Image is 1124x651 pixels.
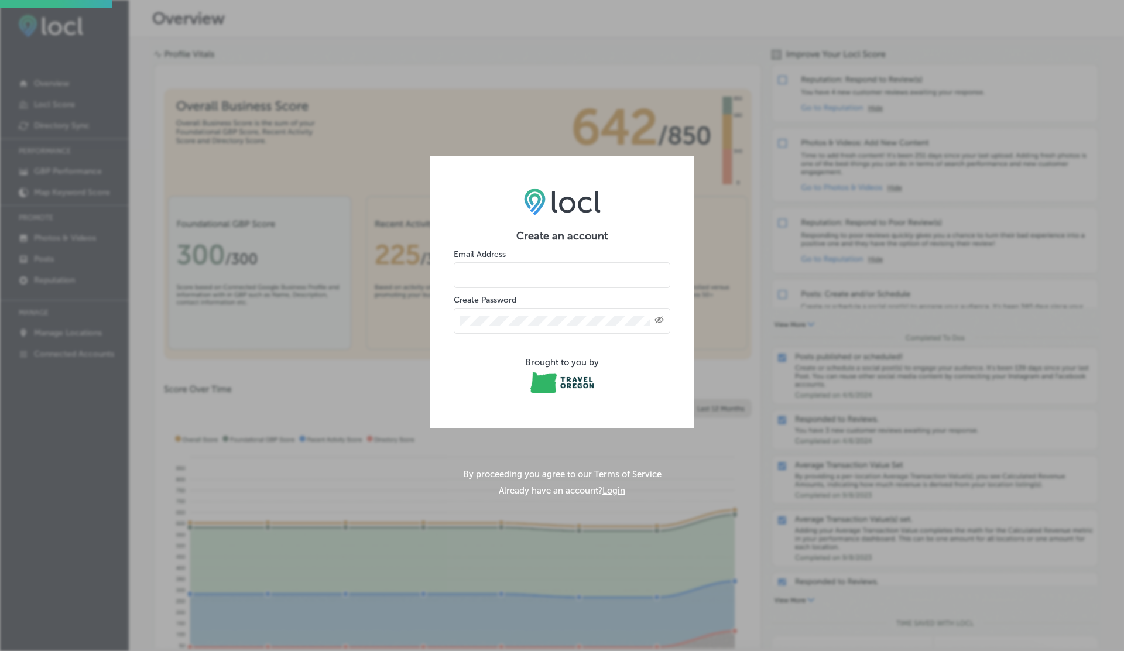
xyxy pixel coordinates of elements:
p: By proceeding you agree to our [463,469,662,479]
a: Terms of Service [594,469,662,479]
span: Toggle password visibility [654,316,664,326]
label: Email Address [454,249,506,259]
img: Travel Oregon [530,372,593,393]
label: Create Password [454,295,516,305]
div: Brought to you by [454,357,670,368]
h2: Create an account [454,229,670,242]
button: Login [602,485,625,496]
p: Already have an account? [499,485,625,496]
img: LOCL logo [524,188,601,215]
